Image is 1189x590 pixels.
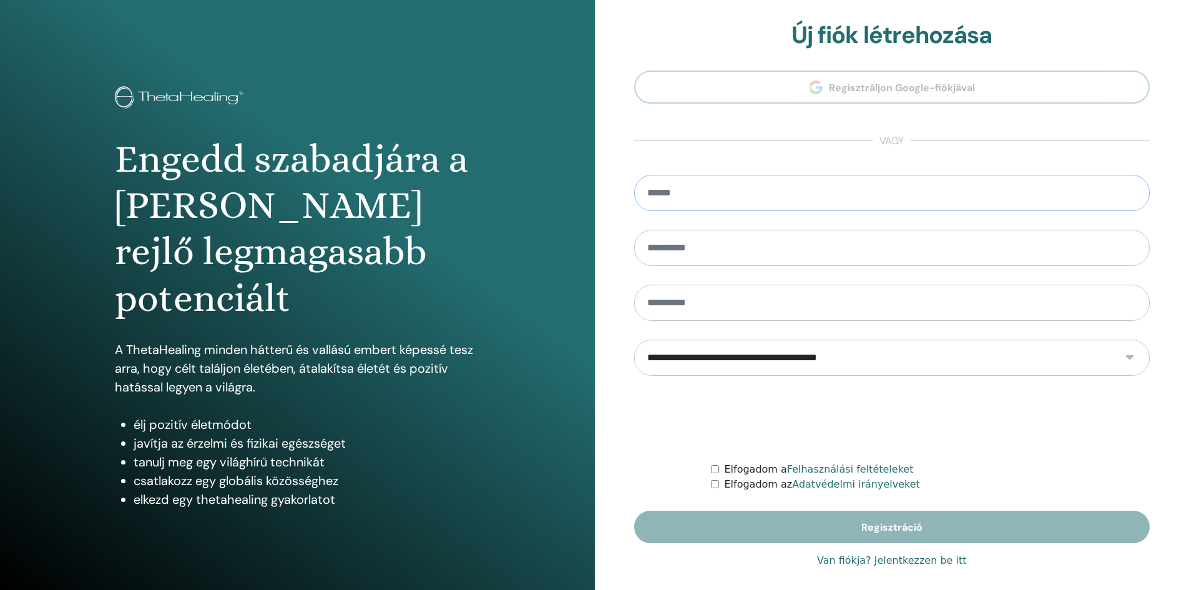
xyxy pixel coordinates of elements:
[134,416,252,433] font: élj pozitív életmódot
[724,478,792,490] font: Elfogadom az
[134,454,325,470] font: tanulj meg egy világhírű technikát
[115,137,468,320] font: Engedd szabadjára a [PERSON_NAME] rejlő legmagasabb potenciált
[724,463,786,475] font: Elfogadom a
[817,554,966,566] font: Van fiókja? Jelentkezzen be itt
[787,463,914,475] a: Felhasználási feltételeket
[134,473,338,489] font: csatlakozz egy globális közösséghez
[791,19,992,51] font: Új fiók létrehozása
[797,395,987,443] iframe: reCAPTCHA
[115,342,473,395] font: A ThetaHealing minden hátterű és vallású embert képessé tesz arra, hogy célt találjon életében, á...
[134,435,346,451] font: javítja az érzelmi és fizikai egészséget
[134,491,335,508] font: elkezd egy thetahealing gyakorlatot
[792,478,920,490] a: Adatvédelmi irányelveket
[879,134,904,147] font: vagy
[817,553,966,568] a: Van fiókja? Jelentkezzen be itt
